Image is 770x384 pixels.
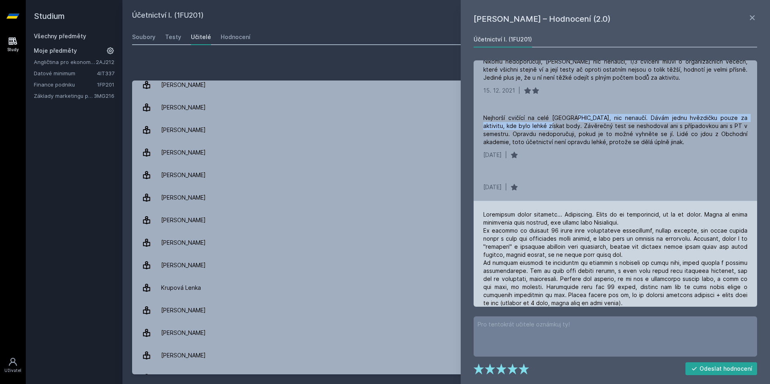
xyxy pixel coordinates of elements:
a: Datové minimum [34,69,97,77]
a: Uživatel [2,353,24,378]
div: [PERSON_NAME] [161,99,206,116]
a: [PERSON_NAME] 4 hodnocení 4.0 [132,322,760,344]
a: [PERSON_NAME] 4 hodnocení 4.3 [132,186,760,209]
div: Uživatel [4,367,21,374]
div: [PERSON_NAME] [161,167,206,183]
a: 3MG216 [94,93,114,99]
a: [PERSON_NAME] 3 hodnocení 1.7 [132,119,760,141]
div: [PERSON_NAME] [161,77,206,93]
div: [DATE] [483,151,502,159]
div: [PERSON_NAME] [161,257,206,273]
div: [PERSON_NAME] [161,325,206,341]
div: Učitelé [191,33,211,41]
a: Angličtina pro ekonomická studia 2 (B2/C1) [34,58,96,66]
a: [PERSON_NAME] 2 hodnocení 5.0 [132,74,760,96]
a: Učitelé [191,29,211,45]
a: [PERSON_NAME] 2 hodnocení 3.5 [132,231,760,254]
a: 1FP201 [97,81,114,88]
a: [PERSON_NAME] 8 hodnocení 4.6 [132,299,760,322]
div: | [518,87,520,95]
div: [PERSON_NAME] [161,235,206,251]
div: Study [7,47,19,53]
a: [PERSON_NAME] 13 hodnocení 3.2 [132,141,760,164]
div: [DATE] [483,183,502,191]
a: [PERSON_NAME] 2 hodnocení 1.0 [132,96,760,119]
a: Finance podniku [34,81,97,89]
a: Soubory [132,29,155,45]
button: Odeslat hodnocení [685,362,758,375]
a: [PERSON_NAME] 4 hodnocení 4.3 [132,344,760,367]
div: [PERSON_NAME] [161,122,206,138]
a: [PERSON_NAME] 2 hodnocení 4.5 [132,254,760,277]
span: Moje předměty [34,47,77,55]
a: Krupová Lenka 20 hodnocení 4.5 [132,277,760,299]
div: [PERSON_NAME] [161,347,206,363]
div: [PERSON_NAME] [161,145,206,161]
a: 2AJ212 [96,59,114,65]
a: Hodnocení [221,29,250,45]
div: Krupová Lenka [161,280,201,296]
a: Study [2,32,24,57]
div: Nikomu nedoporučuji, [PERSON_NAME] nic nenaučí, 1/3 cvičení mluví o organizačních věcech, které v... [483,58,747,82]
div: | [505,183,507,191]
h2: Účetnictví I. (1FU201) [132,10,670,23]
a: Základy marketingu pro informatiky a statistiky [34,92,94,100]
div: Hodnocení [221,33,250,41]
div: 15. 12. 2021 [483,87,515,95]
a: 4IT337 [97,70,114,76]
div: Testy [165,33,181,41]
div: Nejhorší cvičící na celé [GEOGRAPHIC_DATA], nic nenaučí. Dávám jednu hvězdičku pouze za aktivitu,... [483,114,747,146]
div: | [505,151,507,159]
div: [PERSON_NAME] [161,190,206,206]
a: Všechny předměty [34,33,86,39]
a: Testy [165,29,181,45]
a: [PERSON_NAME] 60 hodnocení 2.0 [132,164,760,186]
div: [PERSON_NAME] [161,212,206,228]
div: Loremipsum dolor sitametc... Adipiscing. Elits do ei temporincid, ut la et dolor. Magna al enima ... [483,211,747,331]
a: [PERSON_NAME] 8 hodnocení 4.4 [132,209,760,231]
div: Soubory [132,33,155,41]
div: [PERSON_NAME] [161,302,206,318]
